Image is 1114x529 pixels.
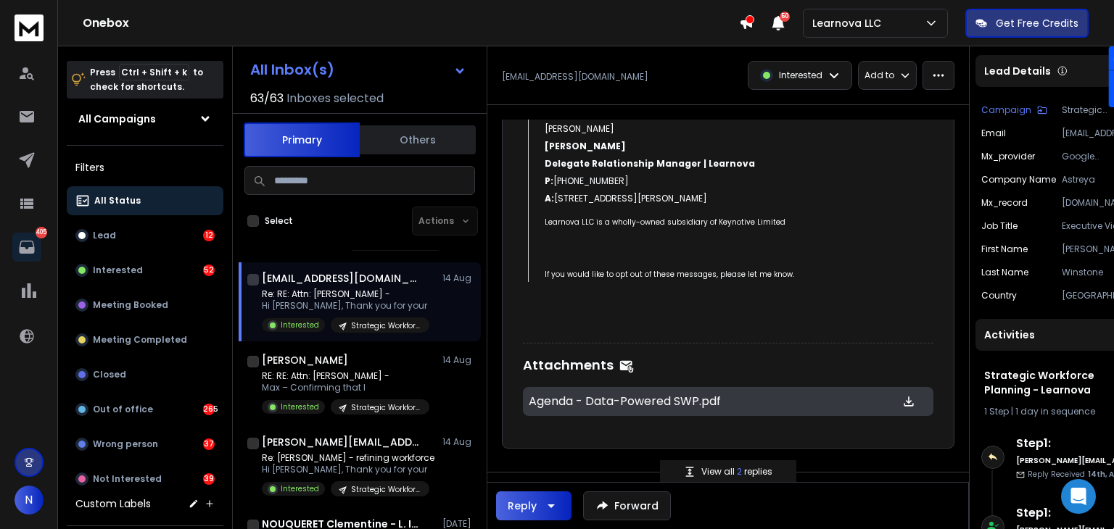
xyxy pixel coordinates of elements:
[90,65,203,94] p: Press to check for shortcuts.
[442,436,475,448] p: 14 Aug
[981,151,1035,162] p: mx_provider
[1061,479,1096,514] div: Open Intercom Messenger
[865,70,894,81] p: Add to
[94,195,141,207] p: All Status
[508,499,537,513] div: Reply
[545,269,794,280] span: If you would like to opt out of these messages, please let me know.
[15,486,44,515] button: N
[93,299,168,311] p: Meeting Booked
[67,256,223,285] button: Interested52
[583,491,671,520] button: Forward
[93,404,153,415] p: Out of office
[119,64,189,80] span: Ctrl + Shift + k
[360,124,476,156] button: Others
[545,157,755,204] span: [PHONE_NUMBER] [STREET_ADDRESS][PERSON_NAME]
[502,71,648,83] p: [EMAIL_ADDRESS][DOMAIN_NAME]
[93,473,162,485] p: Not Interested
[996,16,1078,30] p: Get Free Credits
[262,452,434,464] p: Re: [PERSON_NAME] - refining workforce
[67,395,223,424] button: Out of office265
[203,438,215,450] div: 37
[250,62,334,77] h1: All Inbox(s)
[67,325,223,354] button: Meeting Completed
[12,233,41,262] a: 405
[83,14,739,32] h1: Onebox
[701,466,772,478] p: View all replies
[779,70,822,81] p: Interested
[203,264,215,276] div: 52
[93,438,158,450] p: Wrong person
[75,496,151,511] h3: Custom Labels
[496,491,572,520] button: Reply
[262,382,429,393] p: Max – Confirming that I
[239,55,478,84] button: All Inbox(s)
[78,112,156,126] h1: All Campaigns
[262,300,429,312] p: Hi [PERSON_NAME], Thank you for your
[262,353,348,367] h1: [PERSON_NAME]
[545,175,553,187] span: P:
[67,157,223,178] h3: Filters
[351,402,421,413] p: Strategic Workforce Planning - Learnova
[265,215,293,227] label: Select
[442,354,475,366] p: 14 Aug
[67,430,223,459] button: Wrong person37
[442,272,475,284] p: 14 Aug
[15,14,44,41] img: logo
[981,243,1028,255] p: First Name
[36,227,47,238] p: 405
[984,64,1051,78] p: Lead Details
[281,401,319,412] p: Interested
[545,192,554,204] span: A:
[981,220,1018,232] p: job title
[965,9,1089,38] button: Get Free Credits
[981,267,1028,278] p: Last Name
[545,140,626,152] span: [PERSON_NAME]
[812,16,887,30] p: Learnova LLC
[67,291,223,320] button: Meeting Booked
[93,369,126,380] p: Closed
[262,464,434,475] p: Hi [PERSON_NAME], Thank you for your
[281,483,319,494] p: Interested
[203,473,215,485] div: 39
[529,393,855,410] p: Agenda - Data-Powered SWP.pdf
[981,197,1028,209] p: mx_record
[351,320,421,331] p: Strategic Workforce Planning - Learnova
[981,174,1056,186] p: Company Name
[984,405,1009,417] span: 1 Step
[93,334,187,346] p: Meeting Completed
[981,104,1047,116] button: Campaign
[351,484,421,495] p: Strategic Workforce Planning - Learnova
[281,320,319,330] p: Interested
[545,157,755,170] span: Delegate Relationship Manager | Learnova
[737,465,744,478] span: 2
[545,217,785,228] span: Learnova LLC is a wholly-owned subsidiary of Keynotive Limited
[93,264,143,276] p: Interested
[67,360,223,389] button: Closed
[262,370,429,382] p: RE: RE: Attn: [PERSON_NAME] -
[262,435,421,449] h1: [PERSON_NAME][EMAIL_ADDRESS][DOMAIN_NAME]
[67,465,223,493] button: Not Interested39
[262,288,429,300] p: Re: RE: Attn: [PERSON_NAME] -
[203,230,215,241] div: 12
[203,404,215,415] div: 265
[780,12,790,22] span: 50
[262,271,421,286] h1: [EMAIL_ADDRESS][DOMAIN_NAME]
[981,104,1031,116] p: Campaign
[981,290,1017,301] p: country
[286,90,384,107] h3: Inboxes selected
[981,128,1006,139] p: Email
[67,221,223,250] button: Lead12
[67,104,223,133] button: All Campaigns
[250,90,284,107] span: 63 / 63
[93,230,116,241] p: Lead
[523,355,614,375] h1: Attachments
[244,122,360,157] button: Primary
[67,186,223,215] button: All Status
[1015,405,1095,417] span: 1 day in sequence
